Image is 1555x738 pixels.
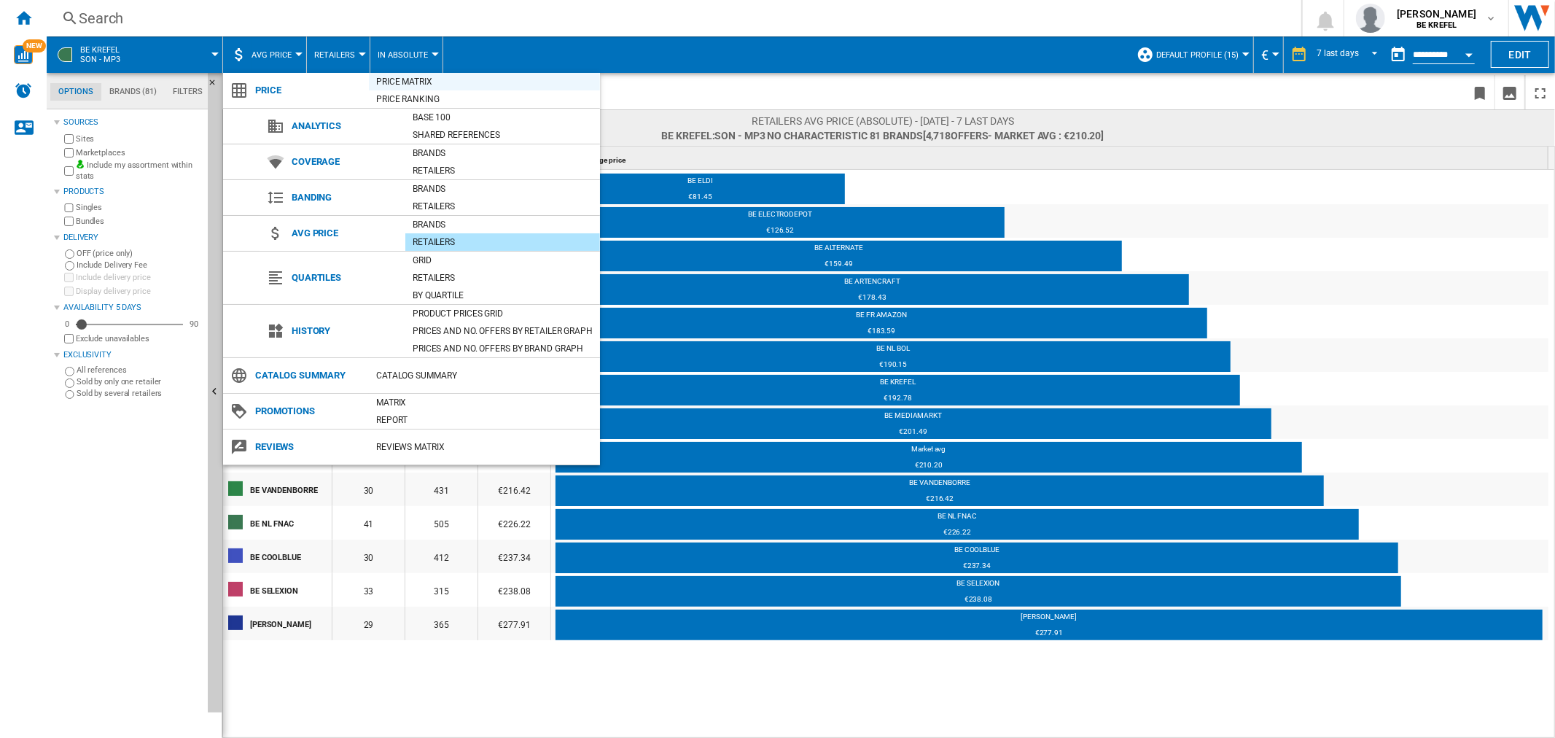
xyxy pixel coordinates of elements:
div: Price Matrix [369,74,600,89]
div: By quartile [405,288,600,303]
div: Brands [405,217,600,232]
div: Prices and No. offers by retailer graph [405,324,600,338]
span: Analytics [284,116,405,136]
span: Promotions [248,401,369,422]
div: Matrix [369,395,600,410]
div: Prices and No. offers by brand graph [405,341,600,356]
div: Brands [405,146,600,160]
div: Base 100 [405,110,600,125]
div: Grid [405,253,600,268]
div: Product prices grid [405,306,600,321]
span: Reviews [248,437,369,457]
div: Shared references [405,128,600,142]
div: Catalog Summary [369,368,600,383]
span: Quartiles [284,268,405,288]
span: Price [248,80,369,101]
div: Retailers [405,163,600,178]
div: Price Ranking [369,92,600,106]
div: Retailers [405,235,600,249]
span: History [284,321,405,341]
span: Avg price [284,223,405,244]
div: Brands [405,182,600,196]
div: REVIEWS Matrix [369,440,600,454]
div: Retailers [405,271,600,285]
span: Coverage [284,152,405,172]
div: Report [369,413,600,427]
span: Catalog Summary [248,365,369,386]
div: Retailers [405,199,600,214]
span: Banding [284,187,405,208]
